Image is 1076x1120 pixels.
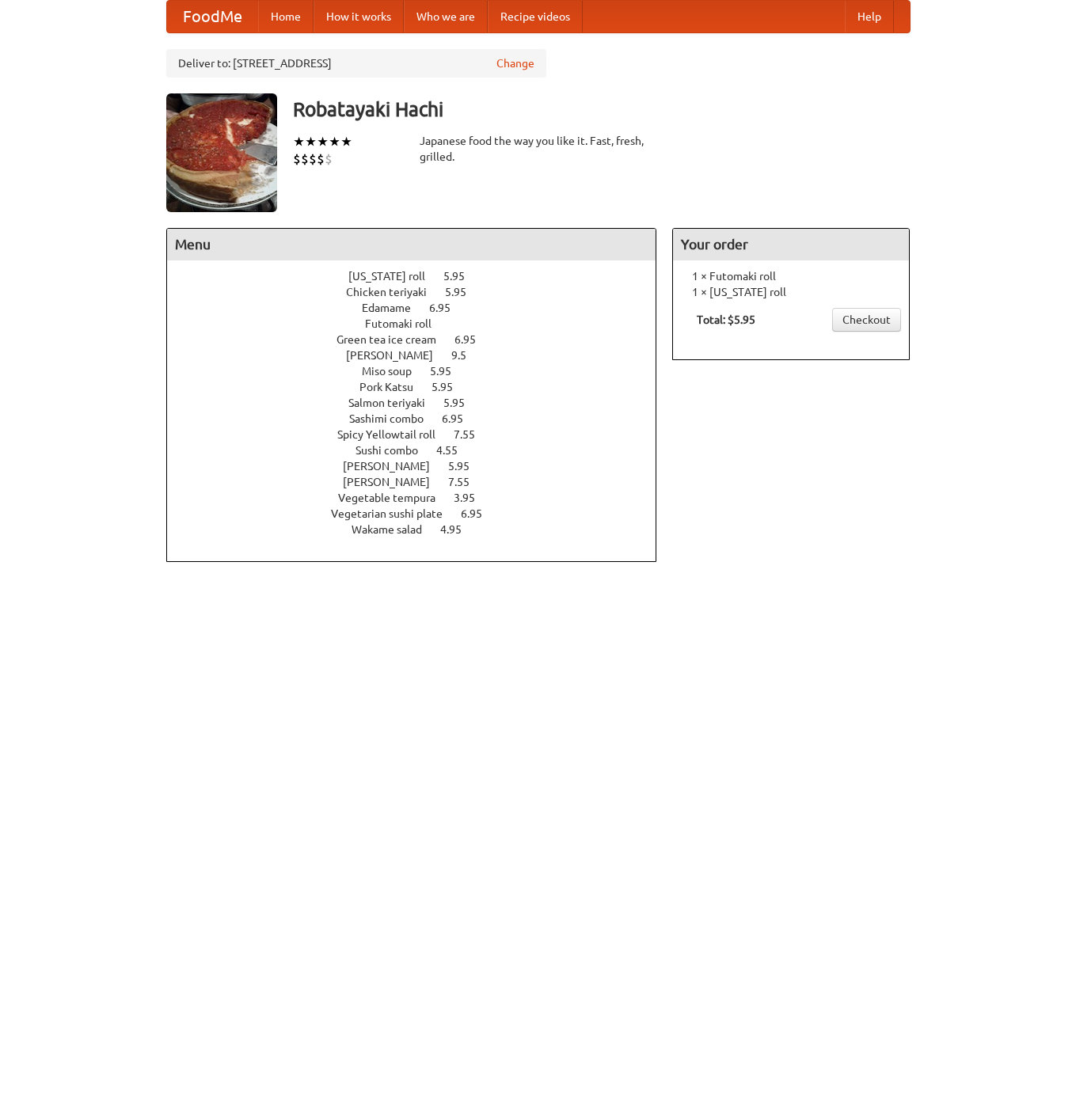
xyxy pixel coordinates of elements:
[337,428,451,441] span: Spicy Yellowtail roll
[362,365,428,378] span: Miso soup
[362,365,481,378] a: Miso soup 5.95
[314,1,404,32] a: How it works
[301,150,309,168] li: $
[832,308,901,332] a: Checkout
[443,397,481,409] span: 5.95
[359,381,429,393] span: Pork Katsu
[293,93,911,125] h3: Robatayaki Hachi
[443,270,481,283] span: 5.95
[362,302,480,314] a: Edamame 6.95
[365,317,447,330] span: Futomaki roll
[448,460,485,473] span: 5.95
[349,412,439,425] span: Sashimi combo
[440,523,477,536] span: 4.95
[346,286,443,298] span: Chicken teriyaki
[325,150,333,168] li: $
[348,397,494,409] a: Salmon teriyaki 5.95
[461,507,498,520] span: 6.95
[338,492,451,504] span: Vegetable tempura
[336,333,452,346] span: Green tea ice cream
[448,476,485,488] span: 7.55
[845,1,894,32] a: Help
[336,333,505,346] a: Green tea ice cream 6.95
[317,133,329,150] li: ★
[681,268,901,284] li: 1 × Futomaki roll
[293,150,301,168] li: $
[365,317,477,330] a: Futomaki roll
[331,507,511,520] a: Vegetarian sushi plate 6.95
[454,428,491,441] span: 7.55
[404,1,488,32] a: Who we are
[432,381,469,393] span: 5.95
[166,93,277,212] img: angular.jpg
[343,476,446,488] span: [PERSON_NAME]
[346,349,496,362] a: [PERSON_NAME] 9.5
[349,412,492,425] a: Sashimi combo 6.95
[496,55,534,71] a: Change
[167,229,656,260] h4: Menu
[352,523,438,536] span: Wakame salad
[293,133,305,150] li: ★
[355,444,434,457] span: Sushi combo
[348,270,494,283] a: [US_STATE] roll 5.95
[451,349,482,362] span: 9.5
[343,460,446,473] span: [PERSON_NAME]
[166,49,546,78] div: Deliver to: [STREET_ADDRESS]
[429,302,466,314] span: 6.95
[346,286,496,298] a: Chicken teriyaki 5.95
[454,333,492,346] span: 6.95
[331,507,458,520] span: Vegetarian sushi plate
[343,476,499,488] a: [PERSON_NAME] 7.55
[309,150,317,168] li: $
[445,286,482,298] span: 5.95
[442,412,479,425] span: 6.95
[348,397,441,409] span: Salmon teriyaki
[359,381,482,393] a: Pork Katsu 5.95
[329,133,340,150] li: ★
[352,523,491,536] a: Wakame salad 4.95
[454,492,491,504] span: 3.95
[673,229,909,260] h4: Your order
[258,1,314,32] a: Home
[305,133,317,150] li: ★
[340,133,352,150] li: ★
[681,284,901,300] li: 1 × [US_STATE] roll
[488,1,583,32] a: Recipe videos
[343,460,499,473] a: [PERSON_NAME] 5.95
[430,365,467,378] span: 5.95
[436,444,473,457] span: 4.55
[338,492,504,504] a: Vegetable tempura 3.95
[346,349,449,362] span: [PERSON_NAME]
[420,133,657,165] div: Japanese food the way you like it. Fast, fresh, grilled.
[337,428,504,441] a: Spicy Yellowtail roll 7.55
[317,150,325,168] li: $
[362,302,427,314] span: Edamame
[348,270,441,283] span: [US_STATE] roll
[355,444,487,457] a: Sushi combo 4.55
[697,313,755,326] b: Total: $5.95
[167,1,258,32] a: FoodMe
